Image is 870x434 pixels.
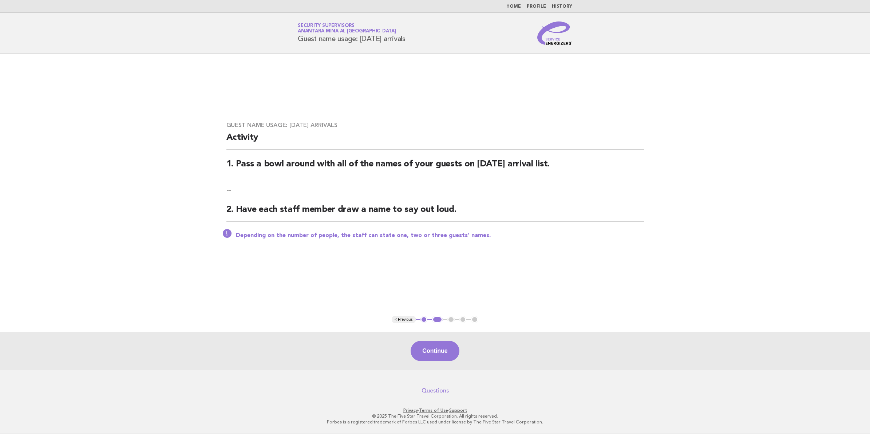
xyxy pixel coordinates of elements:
img: Service Energizers [537,21,572,45]
h2: 1. Pass a bowl around with all of the names of your guests on [DATE] arrival list. [226,158,644,176]
h2: 2. Have each staff member draw a name to say out loud. [226,204,644,222]
a: Profile [527,4,546,9]
span: Anantara Mina al [GEOGRAPHIC_DATA] [298,29,396,34]
a: Home [506,4,521,9]
p: Forbes is a registered trademark of Forbes LLC used under license by The Five Star Travel Corpora... [212,419,658,425]
a: Security SupervisorsAnantara Mina al [GEOGRAPHIC_DATA] [298,23,396,33]
button: < Previous [392,316,415,323]
a: Support [449,408,467,413]
h1: Guest name usage: [DATE] arrivals [298,24,406,43]
a: Questions [422,387,449,394]
h2: Activity [226,132,644,150]
a: Terms of Use [419,408,448,413]
a: History [552,4,572,9]
p: © 2025 The Five Star Travel Corporation. All rights reserved. [212,413,658,419]
p: -- [226,185,644,195]
button: Continue [411,341,459,361]
a: Privacy [403,408,418,413]
h3: Guest name usage: [DATE] arrivals [226,122,644,129]
button: 1 [420,316,428,323]
p: Depending on the number of people, the staff can state one, two or three guests’ names. [236,232,644,239]
p: · · [212,407,658,413]
button: 2 [432,316,443,323]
